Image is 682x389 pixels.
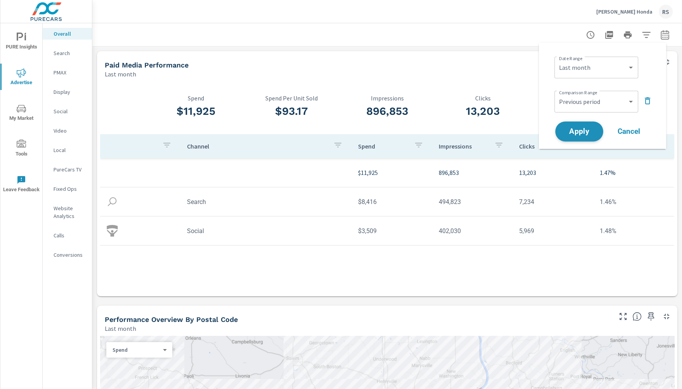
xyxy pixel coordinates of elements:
td: 7,234 [513,192,594,212]
div: Overall [43,28,92,40]
td: 494,823 [433,192,513,212]
span: PURE Insights [3,33,40,52]
p: Spend [148,95,244,102]
button: Minimize Widget [660,56,673,68]
p: 13,203 [519,168,587,177]
p: CTR [531,95,627,102]
span: Leave Feedback [3,175,40,194]
button: Apply [555,121,603,142]
p: Overall [54,30,86,38]
button: Minimize Widget [660,310,673,323]
h3: $11,925 [148,105,244,118]
div: PMAX [43,67,92,78]
p: Impressions [339,95,435,102]
p: Video [54,127,86,135]
td: $8,416 [352,192,433,212]
span: Apply [563,128,595,135]
div: Conversions [43,249,92,261]
p: Clicks [519,142,569,150]
td: 1.46% [594,192,674,212]
td: Social [181,221,352,241]
h3: 1.47% [531,105,627,118]
p: Display [54,88,86,96]
p: Fixed Ops [54,185,86,193]
h5: Paid Media Performance [105,61,189,69]
td: 5,969 [513,221,594,241]
p: Spend [113,346,160,353]
div: Search [43,47,92,59]
button: Make Fullscreen [617,310,629,323]
p: Clicks [435,95,531,102]
span: My Market [3,104,40,123]
h3: $93.17 [244,105,339,118]
button: Apply Filters [639,27,654,43]
p: Spend Per Unit Sold [244,95,339,102]
span: Tools [3,140,40,159]
button: Cancel [606,122,652,141]
p: [PERSON_NAME] Honda [596,8,653,15]
p: Last month [105,69,136,79]
div: PureCars TV [43,164,92,175]
p: Conversions [54,251,86,259]
p: Calls [54,232,86,239]
td: 402,030 [433,221,513,241]
p: Search [54,49,86,57]
p: Impressions [439,142,488,150]
div: Website Analytics [43,202,92,222]
img: icon-social.svg [106,225,118,237]
div: Calls [43,230,92,241]
img: icon-search.svg [106,196,118,207]
h3: 896,853 [339,105,435,118]
h5: Performance Overview By Postal Code [105,315,238,323]
p: Website Analytics [54,204,86,220]
div: nav menu [0,23,42,202]
span: Understand performance data by postal code. Individual postal codes can be selected and expanded ... [632,312,642,321]
td: 1.48% [594,221,674,241]
div: Spend [106,346,166,354]
p: Channel [187,142,327,150]
div: Video [43,125,92,137]
p: 896,853 [439,168,507,177]
p: Local [54,146,86,154]
div: Display [43,86,92,98]
p: PMAX [54,69,86,76]
p: Spend [358,142,408,150]
div: Fixed Ops [43,183,92,195]
span: Advertise [3,68,40,87]
div: Local [43,144,92,156]
div: RS [659,5,673,19]
p: 1.47% [600,168,668,177]
p: Last month [105,324,136,333]
span: Save this to your personalized report [645,310,657,323]
p: PureCars TV [54,166,86,173]
p: Social [54,107,86,115]
button: Select Date Range [657,27,673,43]
h3: 13,203 [435,105,531,118]
span: Cancel [613,128,644,135]
td: Search [181,192,352,212]
p: $11,925 [358,168,426,177]
div: Social [43,105,92,117]
td: $3,509 [352,221,433,241]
